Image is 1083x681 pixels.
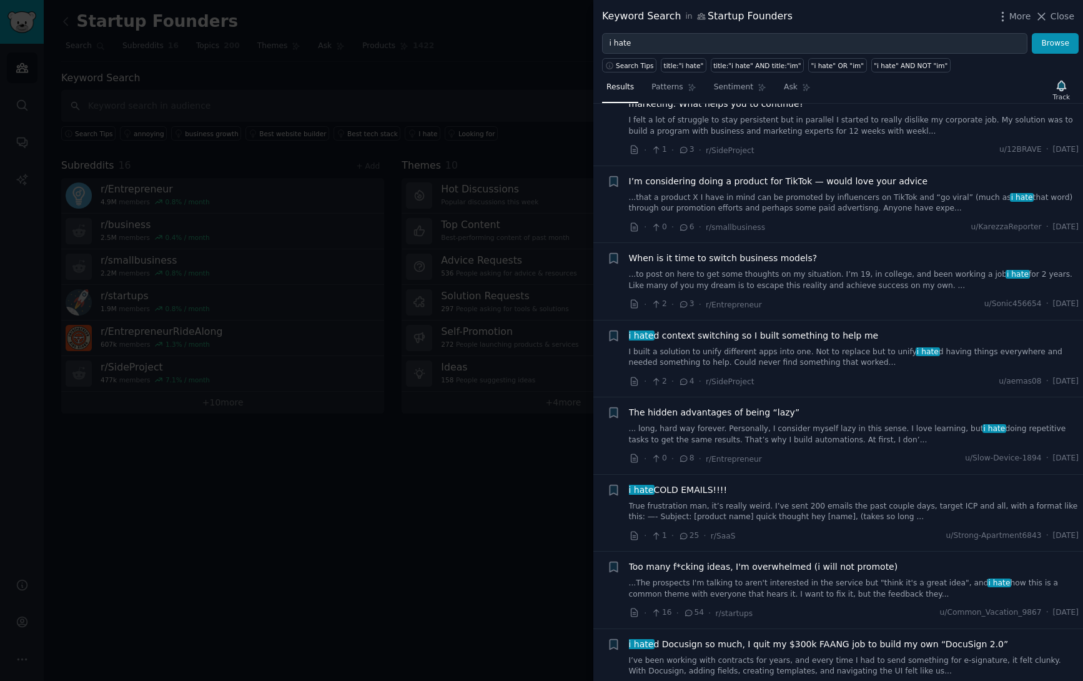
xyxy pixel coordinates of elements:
[671,221,674,234] span: ·
[1053,92,1070,101] div: Track
[661,58,706,72] a: title:"i hate"
[784,82,798,93] span: Ask
[871,58,951,72] a: "i hate" AND NOT "im"
[996,10,1031,23] button: More
[671,529,674,542] span: ·
[1053,530,1079,542] span: [DATE]
[808,58,867,72] a: "i hate" OR "im"
[1046,530,1049,542] span: ·
[671,452,674,465] span: ·
[987,579,1011,587] span: i hate
[628,331,655,340] span: i hate
[629,175,928,188] span: I’m considering doing a product for TikTok — would love your advice
[629,192,1079,214] a: ...that a product X I have in mind can be promoted by influencers on TikTok and “go viral” (much ...
[1006,270,1029,279] span: i hate
[1046,144,1049,156] span: ·
[779,77,815,103] a: Ask
[651,299,666,310] span: 2
[629,252,818,265] a: When is it time to switch business models?
[644,607,646,620] span: ·
[629,484,728,497] a: i hateCOLD EMAILS!!!!
[676,607,679,620] span: ·
[1046,376,1049,387] span: ·
[1049,77,1074,103] button: Track
[1009,10,1031,23] span: More
[711,58,804,72] a: title:"i hate" AND title:"im"
[644,221,646,234] span: ·
[946,530,1042,542] span: u/Strong-Apartment6843
[629,347,1079,369] a: I built a solution to unify different apps into one. Not to replace but to unifyi hated having th...
[1046,222,1049,233] span: ·
[1053,376,1079,387] span: [DATE]
[647,77,700,103] a: Patterns
[965,453,1042,464] span: u/Slow-Device-1894
[602,33,1027,54] input: Try a keyword related to your business
[602,58,656,72] button: Search Tips
[602,9,793,24] div: Keyword Search Startup Founders
[606,82,634,93] span: Results
[711,532,736,540] span: r/SaaS
[703,529,706,542] span: ·
[916,347,939,356] span: i hate
[1032,33,1079,54] button: Browse
[1046,607,1049,619] span: ·
[714,82,753,93] span: Sentiment
[629,329,879,342] span: d context switching so I built something to help me
[644,144,646,157] span: ·
[971,222,1042,233] span: u/KarezzaReporter
[1035,10,1074,23] button: Close
[629,484,728,497] span: COLD EMAILS!!!!
[629,638,1009,651] a: i hated Docusign so much, I quit my $300k FAANG job to build my own “DocuSign 2.0”
[699,221,701,234] span: ·
[1046,299,1049,310] span: ·
[699,375,701,388] span: ·
[982,424,1006,433] span: i hate
[716,609,753,618] span: r/startups
[678,376,694,387] span: 4
[678,453,694,464] span: 8
[811,61,864,70] div: "i hate" OR "im"
[629,655,1079,677] a: I’ve been working with contracts for years, and every time I had to send something for e-signatur...
[629,115,1079,137] a: I felt a lot of struggle to stay persistent but in parallel I started to really dislike my corpor...
[629,424,1079,445] a: ... long, hard way forever. Personally, I consider myself lazy in this sense. I love learning, bu...
[699,452,701,465] span: ·
[671,144,674,157] span: ·
[984,299,1042,310] span: u/Sonic456654
[629,638,1009,651] span: d Docusign so much, I quit my $300k FAANG job to build my own “DocuSign 2.0”
[651,144,666,156] span: 1
[706,223,765,232] span: r/smallbusiness
[678,299,694,310] span: 3
[644,298,646,311] span: ·
[999,144,1042,156] span: u/12BRAVE
[685,11,692,22] span: in
[664,61,704,70] div: title:"i hate"
[629,560,898,574] span: Too many f*cking ideas, I'm overwhelmed (i will not promote)
[651,530,666,542] span: 1
[629,406,800,419] a: The hidden advantages of being “lazy”
[651,453,666,464] span: 0
[1053,299,1079,310] span: [DATE]
[706,301,762,309] span: r/Entrepreneur
[671,298,674,311] span: ·
[671,375,674,388] span: ·
[651,376,666,387] span: 2
[644,375,646,388] span: ·
[874,61,947,70] div: "i hate" AND NOT "im"
[683,607,704,619] span: 54
[1053,607,1079,619] span: [DATE]
[708,607,711,620] span: ·
[1053,144,1079,156] span: [DATE]
[616,61,654,70] span: Search Tips
[651,222,666,233] span: 0
[699,298,701,311] span: ·
[628,639,655,649] span: i hate
[706,146,754,155] span: r/SideProject
[629,329,879,342] a: i hated context switching so I built something to help me
[644,529,646,542] span: ·
[1046,453,1049,464] span: ·
[602,77,638,103] a: Results
[651,607,671,619] span: 16
[999,376,1041,387] span: u/aemas08
[678,222,694,233] span: 6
